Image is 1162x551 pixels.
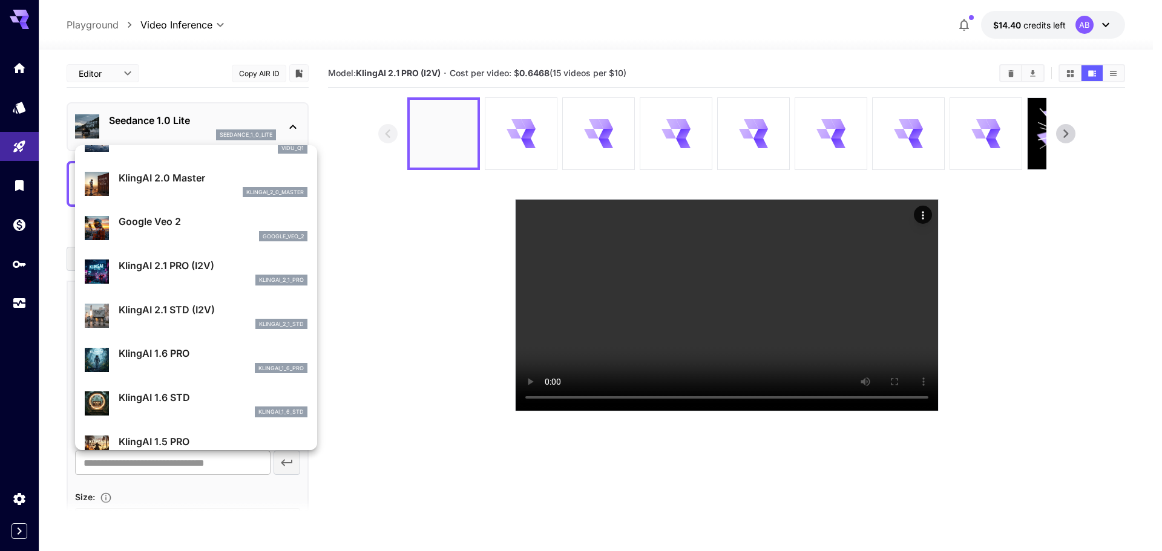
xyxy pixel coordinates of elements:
p: Google Veo 2 [119,214,307,229]
div: KlingAI 1.6 PROklingai_1_6_pro [85,341,307,378]
p: klingai_2_1_pro [259,276,304,284]
p: KlingAI 1.5 PRO [119,434,307,449]
p: vidu_q1 [281,144,304,152]
div: KlingAI 2.1 PRO (I2V)klingai_2_1_pro [85,253,307,290]
div: KlingAI 2.1 STD (I2V)klingai_2_1_std [85,298,307,334]
div: Google Veo 2google_veo_2 [85,209,307,246]
div: KlingAI 1.5 PRO [85,429,307,466]
p: KlingAI 2.1 STD (I2V) [119,302,307,317]
div: KlingAI 2.0 Masterklingai_2_0_master [85,166,307,203]
p: klingai_2_1_std [259,320,304,328]
p: klingai_2_0_master [246,188,304,197]
p: KlingAI 2.0 Master [119,171,307,185]
p: klingai_1_6_pro [258,364,304,373]
p: KlingAI 2.1 PRO (I2V) [119,258,307,273]
div: KlingAI 1.6 STDklingai_1_6_std [85,385,307,422]
p: KlingAI 1.6 PRO [119,346,307,360]
p: klingai_1_6_std [258,408,304,416]
p: KlingAI 1.6 STD [119,390,307,405]
p: google_veo_2 [263,232,304,241]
